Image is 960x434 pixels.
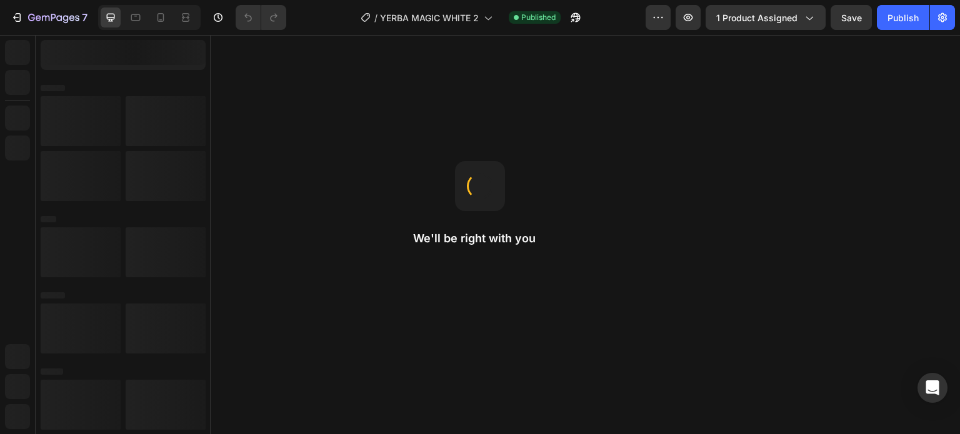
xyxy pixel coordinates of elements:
[5,5,93,30] button: 7
[841,12,862,23] span: Save
[374,11,377,24] span: /
[877,5,929,30] button: Publish
[887,11,919,24] div: Publish
[521,12,556,23] span: Published
[831,5,872,30] button: Save
[716,11,797,24] span: 1 product assigned
[236,5,286,30] div: Undo/Redo
[917,373,947,403] div: Open Intercom Messenger
[413,231,547,246] h2: We'll be right with you
[706,5,826,30] button: 1 product assigned
[82,10,87,25] p: 7
[380,11,479,24] span: YERBA MAGIC WHITE 2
